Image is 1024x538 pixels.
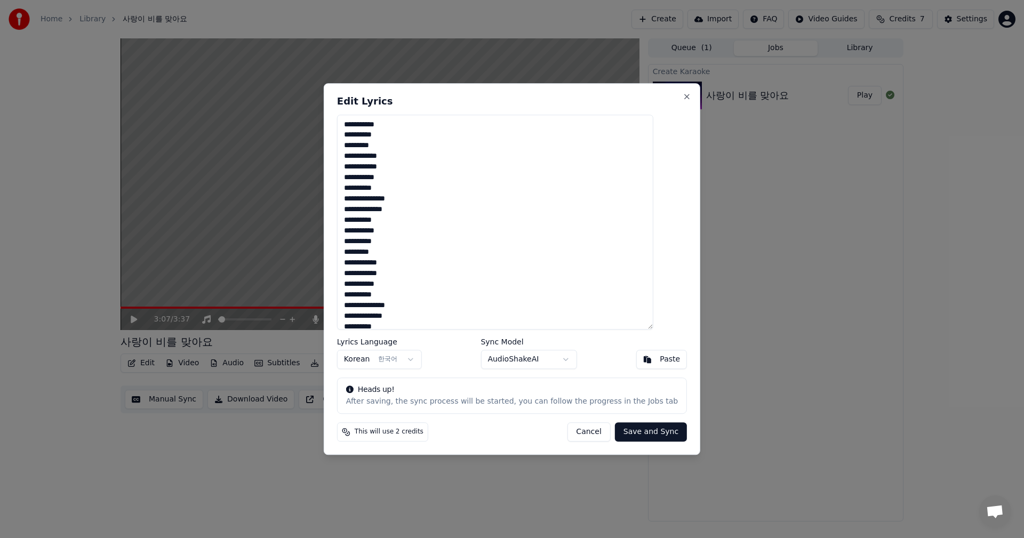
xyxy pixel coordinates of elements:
button: Cancel [567,422,610,441]
div: Paste [660,354,680,365]
button: Paste [636,350,687,369]
div: Heads up! [346,384,678,395]
button: Save and Sync [615,422,687,441]
label: Lyrics Language [337,338,422,346]
h2: Edit Lyrics [337,97,687,106]
label: Sync Model [481,338,577,346]
div: After saving, the sync process will be started, you can follow the progress in the Jobs tab [346,396,678,407]
span: This will use 2 credits [355,428,423,436]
